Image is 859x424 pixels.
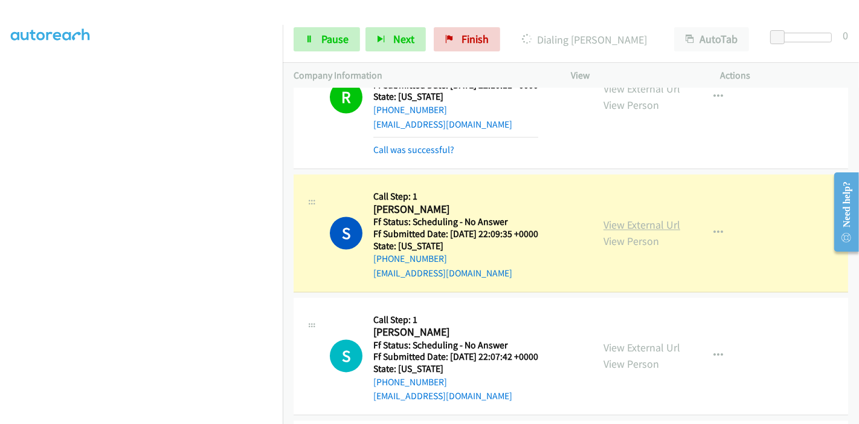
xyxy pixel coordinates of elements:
[603,357,659,371] a: View Person
[373,119,512,131] a: [EMAIL_ADDRESS][DOMAIN_NAME]
[373,340,538,352] h5: Ff Status: Scheduling - No Answer
[603,82,680,96] a: View External Url
[330,217,362,250] h1: S
[825,164,859,260] iframe: Resource Center
[294,27,360,51] a: Pause
[674,27,749,51] button: AutoTab
[373,253,447,265] a: [PHONE_NUMBER]
[373,326,538,340] h2: [PERSON_NAME]
[393,32,414,46] span: Next
[330,340,362,373] h1: S
[373,105,447,116] a: [PHONE_NUMBER]
[294,68,549,83] p: Company Information
[603,218,680,232] a: View External Url
[373,364,538,376] h5: State: [US_STATE]
[516,31,652,48] p: Dialing [PERSON_NAME]
[571,68,699,83] p: View
[603,341,680,355] a: View External Url
[603,99,659,113] a: View Person
[373,377,447,388] a: [PHONE_NUMBER]
[462,32,489,46] span: Finish
[373,191,538,203] h5: Call Step: 1
[330,340,362,373] div: The call is yet to be attempted
[373,203,538,217] h2: [PERSON_NAME]
[843,27,848,44] div: 0
[321,32,349,46] span: Pause
[373,315,538,327] h5: Call Step: 1
[373,351,538,364] h5: Ff Submitted Date: [DATE] 22:07:42 +0000
[373,217,538,229] h5: Ff Status: Scheduling - No Answer
[373,268,512,279] a: [EMAIL_ADDRESS][DOMAIN_NAME]
[373,145,454,156] a: Call was successful?
[373,241,538,253] h5: State: [US_STATE]
[603,235,659,249] a: View Person
[373,91,538,103] h5: State: [US_STATE]
[434,27,500,51] a: Finish
[330,81,362,114] h1: R
[721,68,849,83] p: Actions
[365,27,426,51] button: Next
[373,391,512,402] a: [EMAIL_ADDRESS][DOMAIN_NAME]
[373,229,538,241] h5: Ff Submitted Date: [DATE] 22:09:35 +0000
